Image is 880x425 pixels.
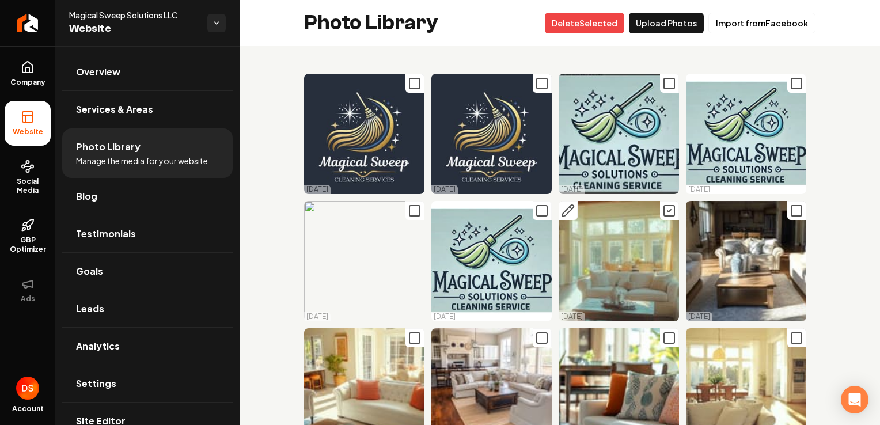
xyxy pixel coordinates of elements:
p: [DATE] [688,185,710,194]
p: [DATE] [561,185,583,194]
p: [DATE] [434,185,456,194]
span: Ads [16,294,40,303]
img: No alt text set for this photo [559,74,679,194]
a: Testimonials [62,215,233,252]
a: GBP Optimizer [5,209,51,263]
h2: Photo Library [304,12,438,35]
p: [DATE] [306,312,328,321]
img: David Sitt [16,377,39,400]
span: Blog [76,189,97,203]
a: Social Media [5,150,51,204]
span: Social Media [5,177,51,195]
img: Logo of Magical Sweep Cleaning Services featuring a decorative broom and stars. [304,74,424,194]
img: No alt text set for this photo [686,201,806,321]
span: Testimonials [76,227,136,241]
span: Photo Library [76,140,141,154]
img: Rebolt Logo [17,14,39,32]
button: Upload Photos [629,13,704,33]
p: [DATE] [434,312,456,321]
span: Magical Sweep Solutions LLC [69,9,198,21]
img: No alt text set for this photo [431,201,552,321]
img: No alt text set for this photo [686,74,806,194]
button: DeleteSelected [545,13,624,33]
p: [DATE] [688,312,710,321]
a: Analytics [62,328,233,365]
a: Services & Areas [62,91,233,128]
p: [DATE] [306,185,328,194]
img: Magic Sweep logo featuring a broom and crescent moon for cleaning services. [431,74,552,194]
button: Ads [5,268,51,313]
a: Company [5,51,51,96]
button: Import fromFacebook [708,13,815,33]
a: Leads [62,290,233,327]
div: Open Intercom Messenger [841,386,868,413]
img: No alt text set for this photo [304,201,424,321]
span: Overview [76,65,120,79]
span: Website [8,127,48,136]
span: Analytics [76,339,120,353]
span: Manage the media for your website. [76,155,210,166]
span: Website [69,21,198,37]
a: Blog [62,178,233,215]
a: Goals [62,253,233,290]
a: Overview [62,54,233,90]
span: Company [6,78,50,87]
span: Settings [76,377,116,390]
span: GBP Optimizer [5,236,51,254]
p: [DATE] [561,312,583,321]
button: Open user button [16,377,39,400]
span: Goals [76,264,103,278]
span: Account [12,404,44,413]
img: No alt text set for this photo [559,201,679,321]
a: Settings [62,365,233,402]
span: Services & Areas [76,103,153,116]
span: Leads [76,302,104,316]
